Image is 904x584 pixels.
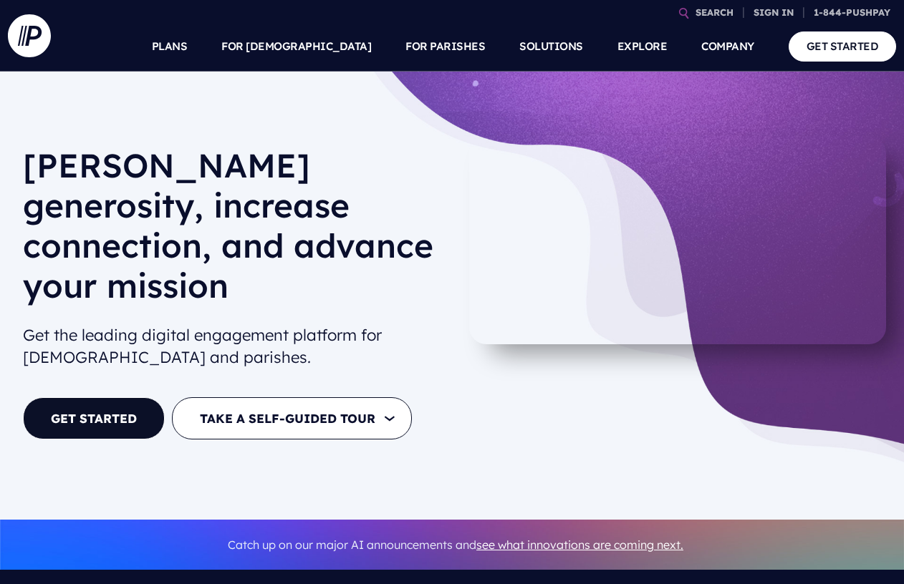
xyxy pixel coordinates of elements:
a: COMPANY [701,21,754,72]
a: GET STARTED [23,397,165,439]
a: see what innovations are coming next. [476,537,683,552]
button: TAKE A SELF-GUIDED TOUR [172,397,412,439]
h2: Get the leading digital engagement platform for [DEMOGRAPHIC_DATA] and parishes. [23,318,444,374]
a: PLANS [152,21,188,72]
a: SOLUTIONS [519,21,583,72]
h1: [PERSON_NAME] generosity, increase connection, and advance your mission [23,145,444,317]
p: Catch up on our major AI announcements and [23,529,888,561]
a: FOR [DEMOGRAPHIC_DATA] [221,21,371,72]
a: FOR PARISHES [405,21,485,72]
a: GET STARTED [789,31,897,61]
a: EXPLORE [617,21,668,72]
